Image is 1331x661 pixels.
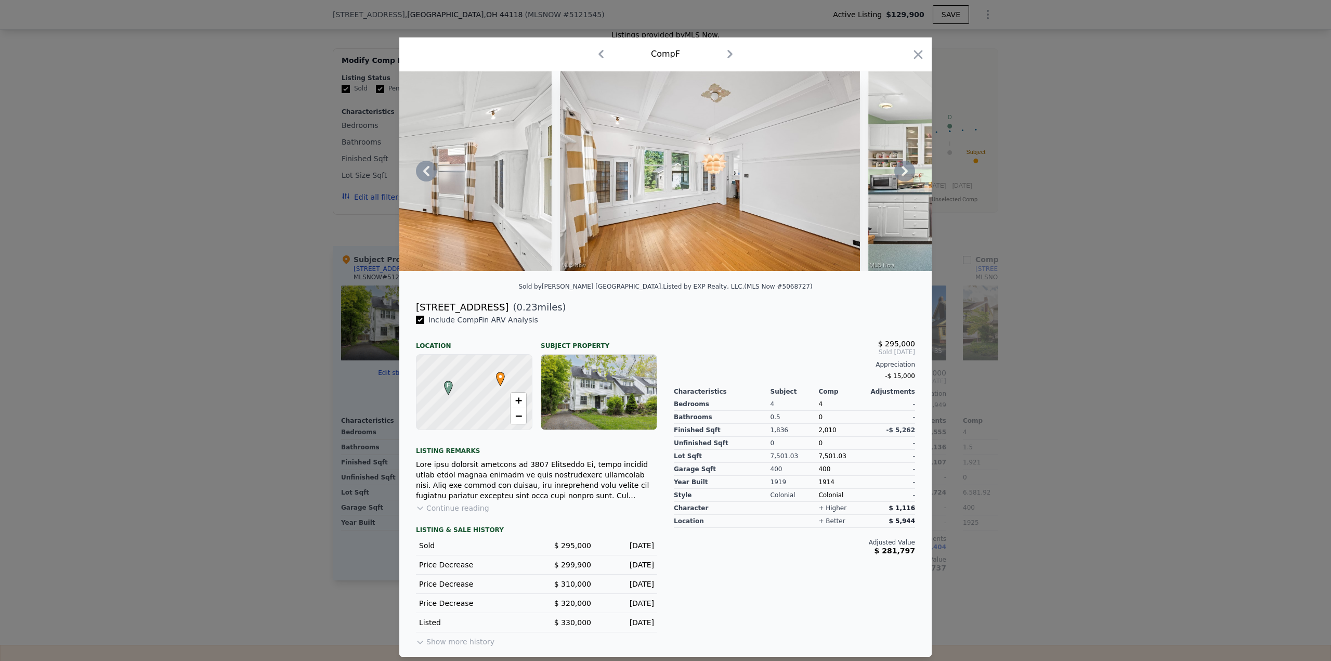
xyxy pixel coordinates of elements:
[818,426,836,434] span: 2,010
[818,517,845,525] div: + better
[868,71,1168,271] img: Property Img
[867,411,915,424] div: -
[674,476,771,489] div: Year Built
[771,476,819,489] div: 1919
[651,48,680,60] div: Comp F
[674,411,771,424] div: Bathrooms
[867,463,915,476] div: -
[508,300,566,315] span: ( miles)
[875,547,915,555] span: $ 281,797
[419,560,528,570] div: Price Decrease
[674,348,915,356] span: Sold [DATE]
[416,333,532,350] div: Location
[441,381,455,390] span: F
[515,409,522,422] span: −
[493,369,507,384] span: •
[867,387,915,396] div: Adjustments
[599,540,654,551] div: [DATE]
[416,300,508,315] div: [STREET_ADDRESS]
[867,437,915,450] div: -
[599,579,654,589] div: [DATE]
[560,71,860,271] img: Property Img
[511,393,526,408] a: Zoom in
[663,283,812,290] div: Listed by EXP Realty, LLC. (MLS Now #5068727)
[424,316,542,324] span: Include Comp F in ARV Analysis
[867,450,915,463] div: -
[771,450,819,463] div: 7,501.03
[419,598,528,608] div: Price Decrease
[674,437,771,450] div: Unfinished Sqft
[771,489,819,502] div: Colonial
[818,489,867,502] div: Colonial
[674,489,771,502] div: Style
[771,463,819,476] div: 400
[878,340,915,348] span: $ 295,000
[674,398,771,411] div: Bedrooms
[599,617,654,628] div: [DATE]
[419,540,528,551] div: Sold
[517,302,538,313] span: 0.23
[771,437,819,450] div: 0
[599,598,654,608] div: [DATE]
[515,394,522,407] span: +
[771,387,819,396] div: Subject
[416,632,494,647] button: Show more history
[554,580,591,588] span: $ 310,000
[818,400,823,408] span: 4
[867,398,915,411] div: -
[818,387,867,396] div: Comp
[493,372,500,378] div: •
[867,476,915,489] div: -
[252,71,552,271] img: Property Img
[889,517,915,525] span: $ 5,944
[419,579,528,589] div: Price Decrease
[518,283,663,290] div: Sold by [PERSON_NAME] [GEOGRAPHIC_DATA] .
[674,424,771,437] div: Finished Sqft
[771,411,819,424] div: 0.5
[541,333,657,350] div: Subject Property
[554,618,591,627] span: $ 330,000
[818,504,846,512] div: + higher
[416,526,657,536] div: LISTING & SALE HISTORY
[554,599,591,607] span: $ 320,000
[674,515,771,528] div: location
[885,372,915,380] span: -$ 15,000
[599,560,654,570] div: [DATE]
[674,450,771,463] div: Lot Sqft
[886,426,915,434] span: -$ 5,262
[889,504,915,512] span: $ 1,116
[674,463,771,476] div: Garage Sqft
[818,476,867,489] div: 1914
[416,459,657,501] div: Lore ipsu dolorsit ametcons ad 3807 Elitseddo Ei, tempo incidid utlab etdol magnaa enimadm ve qui...
[818,439,823,447] span: 0
[771,424,819,437] div: 1,836
[867,489,915,502] div: -
[771,398,819,411] div: 4
[416,503,489,513] button: Continue reading
[818,465,830,473] span: 400
[674,538,915,547] div: Adjusted Value
[554,541,591,550] span: $ 295,000
[674,387,771,396] div: Characteristics
[554,561,591,569] span: $ 299,900
[511,408,526,424] a: Zoom out
[818,411,867,424] div: 0
[674,360,915,369] div: Appreciation
[416,438,657,455] div: Listing remarks
[419,617,528,628] div: Listed
[674,502,771,515] div: character
[818,452,846,460] span: 7,501.03
[441,381,448,387] div: F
